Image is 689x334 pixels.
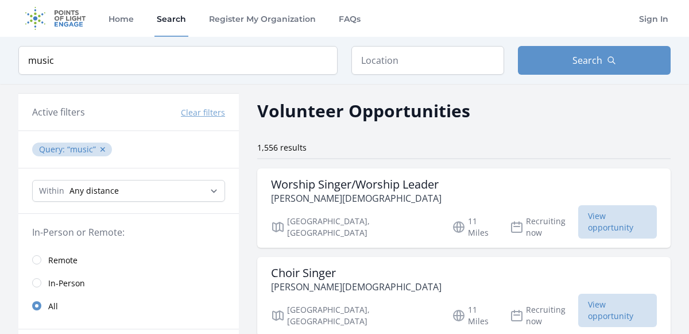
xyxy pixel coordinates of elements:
button: Search [518,46,671,75]
p: [PERSON_NAME][DEMOGRAPHIC_DATA] [271,280,442,294]
button: Clear filters [181,107,225,118]
span: All [48,301,58,312]
span: View opportunity [578,294,657,327]
span: In-Person [48,278,85,289]
q: music [67,144,96,155]
input: Location [351,46,504,75]
h2: Volunteer Opportunities [257,98,470,124]
p: [PERSON_NAME][DEMOGRAPHIC_DATA] [271,191,442,205]
legend: In-Person or Remote: [32,225,225,239]
p: Recruiting now [510,216,578,239]
a: All [18,294,239,317]
input: Keyword [18,46,338,75]
span: View opportunity [578,205,657,239]
a: Remote [18,248,239,271]
p: Recruiting now [510,304,578,327]
h3: Active filters [32,105,85,119]
button: ✕ [99,144,106,155]
select: Search Radius [32,180,225,202]
h3: Worship Singer/Worship Leader [271,178,442,191]
p: [GEOGRAPHIC_DATA], [GEOGRAPHIC_DATA] [271,304,438,327]
span: Search [572,53,602,67]
p: [GEOGRAPHIC_DATA], [GEOGRAPHIC_DATA] [271,216,438,239]
span: Remote [48,255,78,266]
span: Query : [39,144,67,155]
a: Worship Singer/Worship Leader [PERSON_NAME][DEMOGRAPHIC_DATA] [GEOGRAPHIC_DATA], [GEOGRAPHIC_DATA... [257,168,671,248]
a: In-Person [18,271,239,294]
p: 11 Miles [452,304,496,327]
p: 11 Miles [452,216,496,239]
h3: Choir Singer [271,266,442,280]
span: 1,556 results [257,142,307,153]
